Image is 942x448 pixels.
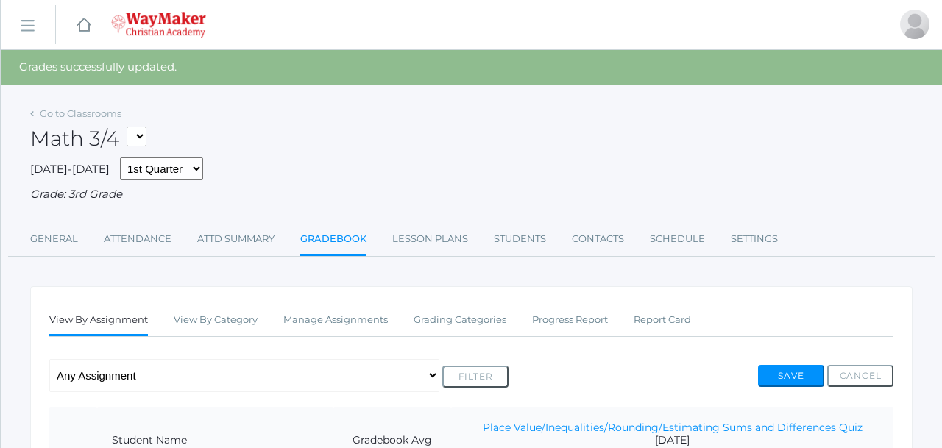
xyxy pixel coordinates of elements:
a: View By Category [174,305,258,335]
a: Report Card [634,305,691,335]
span: [DATE]-[DATE] [30,162,110,176]
a: Schedule [650,224,705,254]
a: Progress Report [532,305,608,335]
div: Grades successfully updated. [1,50,942,85]
a: Gradebook [300,224,366,256]
div: Joshua Bennett [900,10,929,39]
div: Grade: 3rd Grade [30,186,913,203]
a: View By Assignment [49,305,148,337]
a: General [30,224,78,254]
a: Contacts [572,224,624,254]
button: Filter [442,366,509,388]
a: Students [494,224,546,254]
a: Manage Assignments [283,305,388,335]
a: Place Value/Inequalities/Rounding/Estimating Sums and Differences Quiz [483,421,863,434]
img: 4_waymaker-logo-stack-white.png [111,12,206,38]
a: Settings [731,224,778,254]
a: Attendance [104,224,171,254]
a: Grading Categories [414,305,506,335]
span: [DATE] [466,434,879,447]
h2: Math 3/4 [30,127,146,150]
a: Go to Classrooms [40,107,121,119]
a: Attd Summary [197,224,275,254]
button: Save [758,365,824,387]
a: Lesson Plans [392,224,468,254]
button: Cancel [827,365,893,387]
